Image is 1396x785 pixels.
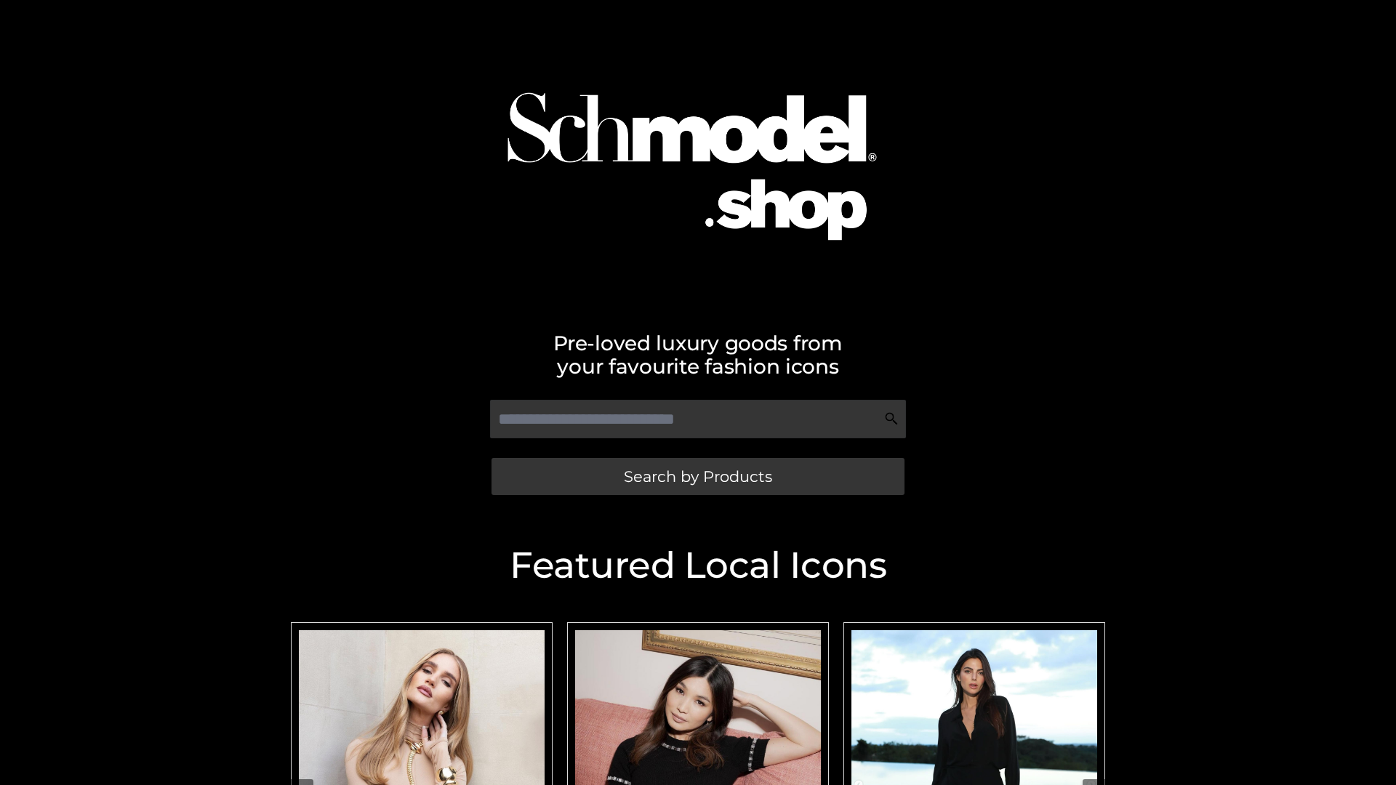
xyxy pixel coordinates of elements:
h2: Featured Local Icons​ [284,547,1112,584]
a: Search by Products [492,458,904,495]
img: Search Icon [884,411,899,426]
span: Search by Products [624,469,772,484]
h2: Pre-loved luxury goods from your favourite fashion icons [284,331,1112,378]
